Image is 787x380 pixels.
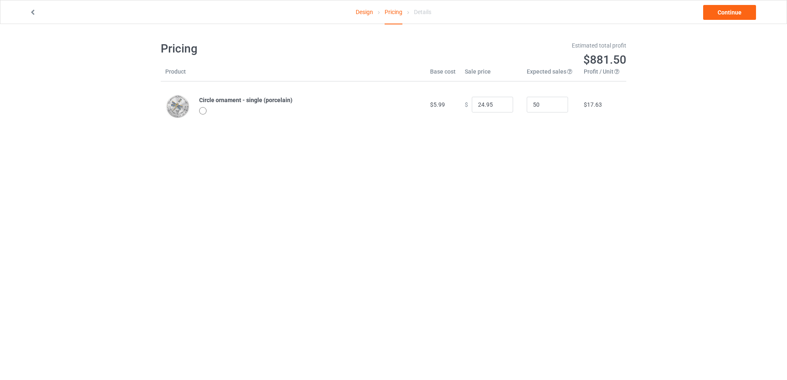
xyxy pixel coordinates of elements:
th: Product [161,67,195,81]
b: Circle ornament - single (porcelain) [199,97,292,103]
div: Estimated total profit [399,41,627,50]
span: $5.99 [430,101,445,108]
div: Details [414,0,431,24]
span: $881.50 [583,53,626,67]
span: $ [465,101,468,108]
h1: Pricing [161,41,388,56]
th: Expected sales [522,67,579,81]
div: Pricing [385,0,402,24]
th: Profit / Unit [579,67,626,81]
span: $17.63 [584,101,602,108]
a: Design [356,0,373,24]
th: Sale price [460,67,522,81]
a: Continue [703,5,756,20]
th: Base cost [426,67,460,81]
